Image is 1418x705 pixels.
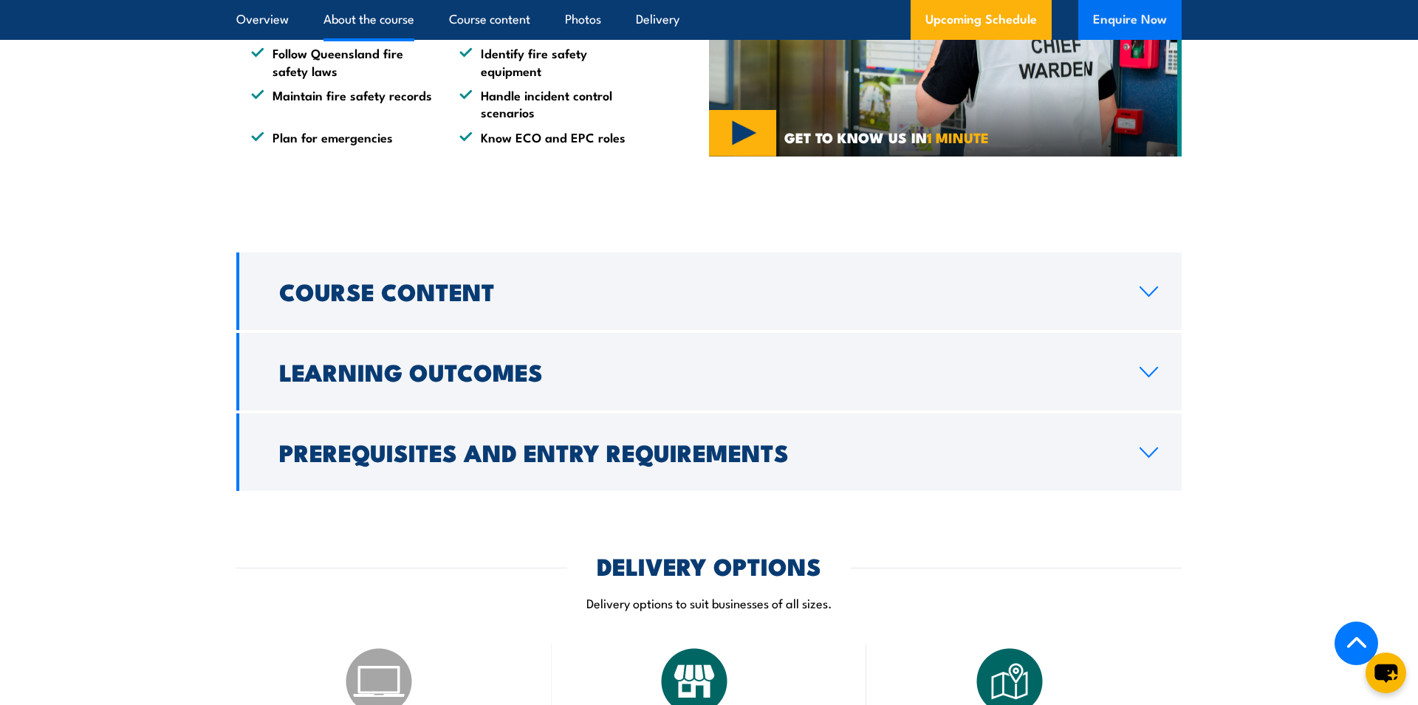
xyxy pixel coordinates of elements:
[459,44,641,79] li: Identify fire safety equipment
[279,441,1116,462] h2: Prerequisites and Entry Requirements
[236,333,1182,410] a: Learning Outcomes
[251,86,433,121] li: Maintain fire safety records
[236,252,1182,330] a: Course Content
[927,126,989,148] strong: 1 MINUTE
[236,594,1182,611] p: Delivery options to suit businesses of all sizes.
[279,361,1116,382] h2: Learning Outcomes
[236,413,1182,491] a: Prerequisites and Entry Requirements
[784,131,989,144] span: GET TO KNOW US IN
[251,128,433,145] li: Plan for emergencies
[459,128,641,145] li: Know ECO and EPC roles
[597,555,821,576] h2: DELIVERY OPTIONS
[459,86,641,121] li: Handle incident control scenarios
[251,44,433,79] li: Follow Queensland fire safety laws
[279,281,1116,301] h2: Course Content
[1366,653,1406,693] button: chat-button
